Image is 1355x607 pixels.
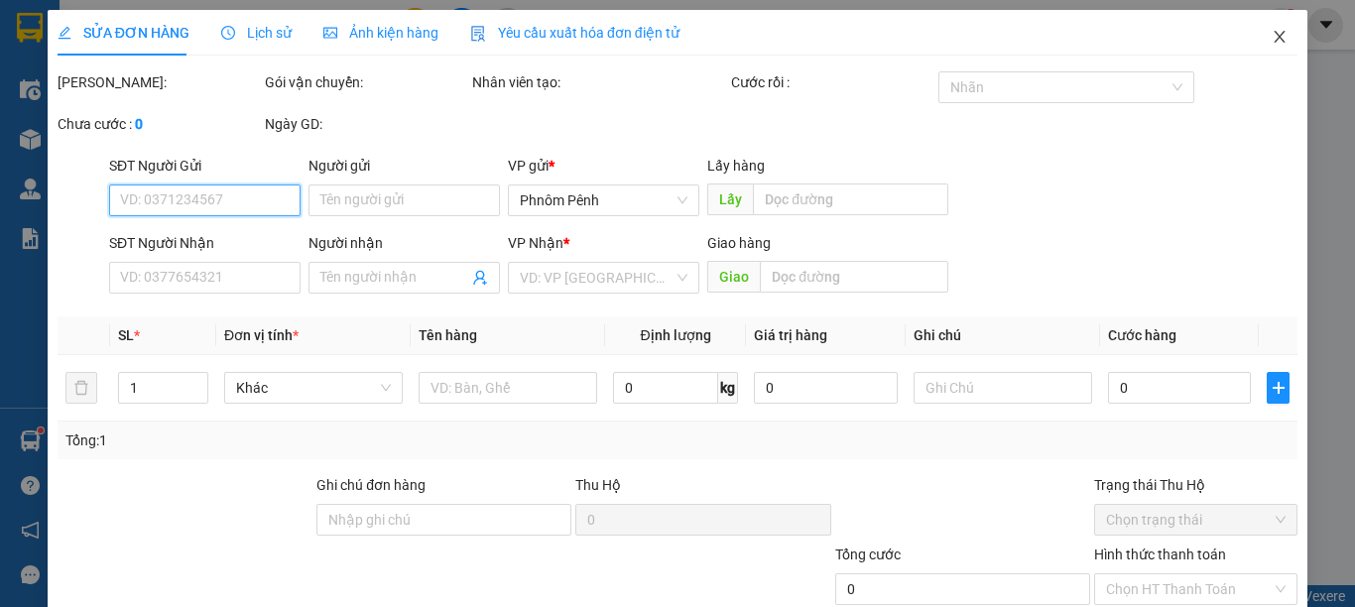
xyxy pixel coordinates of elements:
span: Lấy hàng [707,158,765,174]
span: Tổng cước [835,546,901,562]
input: Dọc đường [753,183,948,215]
span: Lịch sử [221,25,292,41]
label: Hình thức thanh toán [1094,546,1226,562]
b: 0 [135,116,143,132]
span: Đơn vị tính [224,327,299,343]
label: Ghi chú đơn hàng [316,477,426,493]
button: plus [1267,372,1290,404]
div: SĐT Người Gửi [109,155,301,177]
button: delete [65,372,97,404]
span: user-add [472,270,488,286]
th: Ghi chú [906,316,1100,355]
span: Giao hàng [707,235,771,251]
span: kg [718,372,738,404]
span: Yêu cầu xuất hóa đơn điện tử [470,25,679,41]
div: Cước rồi : [731,71,934,93]
span: Lấy [707,183,753,215]
input: Dọc đường [760,261,948,293]
input: Ghi Chú [914,372,1092,404]
span: clock-circle [221,26,235,40]
span: Định lượng [640,327,710,343]
span: Giao [707,261,760,293]
span: Chọn trạng thái [1106,505,1286,535]
div: SĐT Người Nhận [109,232,301,254]
img: icon [470,26,486,42]
span: Tên hàng [419,327,477,343]
span: SỬA ĐƠN HÀNG [58,25,189,41]
div: Nhân viên tạo: [472,71,727,93]
span: close [1272,29,1288,45]
div: Gói vận chuyển: [265,71,468,93]
span: Phnôm Pênh [520,185,687,215]
div: Trạng thái Thu Hộ [1094,474,1297,496]
span: Cước hàng [1108,327,1176,343]
span: VP Nhận [508,235,563,251]
div: [PERSON_NAME]: [58,71,261,93]
span: picture [323,26,337,40]
span: Thu Hộ [575,477,621,493]
span: Ảnh kiện hàng [323,25,438,41]
div: Chưa cước : [58,113,261,135]
span: SL [118,327,134,343]
span: edit [58,26,71,40]
div: Người gửi [308,155,500,177]
div: VP gửi [508,155,699,177]
input: VD: Bàn, Ghế [419,372,597,404]
button: Close [1252,10,1307,65]
div: Người nhận [308,232,500,254]
div: Tổng: 1 [65,429,525,451]
input: Ghi chú đơn hàng [316,504,571,536]
span: plus [1268,380,1289,396]
span: Khác [236,373,391,403]
div: Ngày GD: [265,113,468,135]
span: Giá trị hàng [754,327,827,343]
